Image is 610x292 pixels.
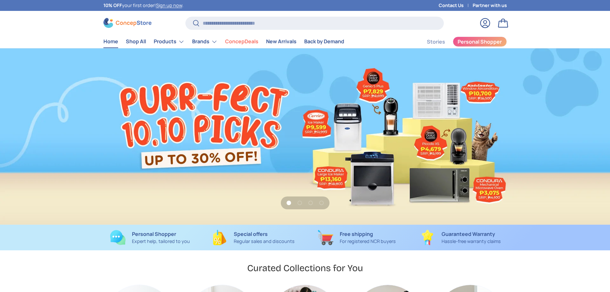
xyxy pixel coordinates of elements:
img: ConcepStore [103,18,151,28]
a: Sign up now [156,2,182,8]
summary: Products [150,35,188,48]
a: Back by Demand [304,35,344,48]
p: Expert help, tailored to you [132,238,190,245]
a: Stories [427,36,445,48]
strong: 10% OFF [103,2,122,8]
a: Special offers Regular sales and discounts [207,230,300,245]
nav: Primary [103,35,344,48]
a: Brands [192,35,217,48]
span: Personal Shopper [458,39,502,44]
p: your first order! . [103,2,183,9]
p: Regular sales and discounts [234,238,295,245]
strong: Guaranteed Warranty [442,230,495,238]
strong: Free shipping [340,230,373,238]
a: Home [103,35,118,48]
a: Free shipping For registered NCR buyers [310,230,403,245]
a: Guaranteed Warranty Hassle-free warranty claims [414,230,507,245]
a: Personal Shopper Expert help, tailored to you [103,230,197,245]
strong: Special offers [234,230,268,238]
a: New Arrivals [266,35,297,48]
a: Shop All [126,35,146,48]
h2: Curated Collections for You [247,262,363,274]
a: Partner with us [473,2,507,9]
p: For registered NCR buyers [340,238,396,245]
summary: Brands [188,35,221,48]
a: Contact Us [439,2,473,9]
p: Hassle-free warranty claims [442,238,501,245]
a: ConcepDeals [225,35,258,48]
a: Personal Shopper [453,37,507,47]
nav: Secondary [411,35,507,48]
a: Products [154,35,184,48]
strong: Personal Shopper [132,230,176,238]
